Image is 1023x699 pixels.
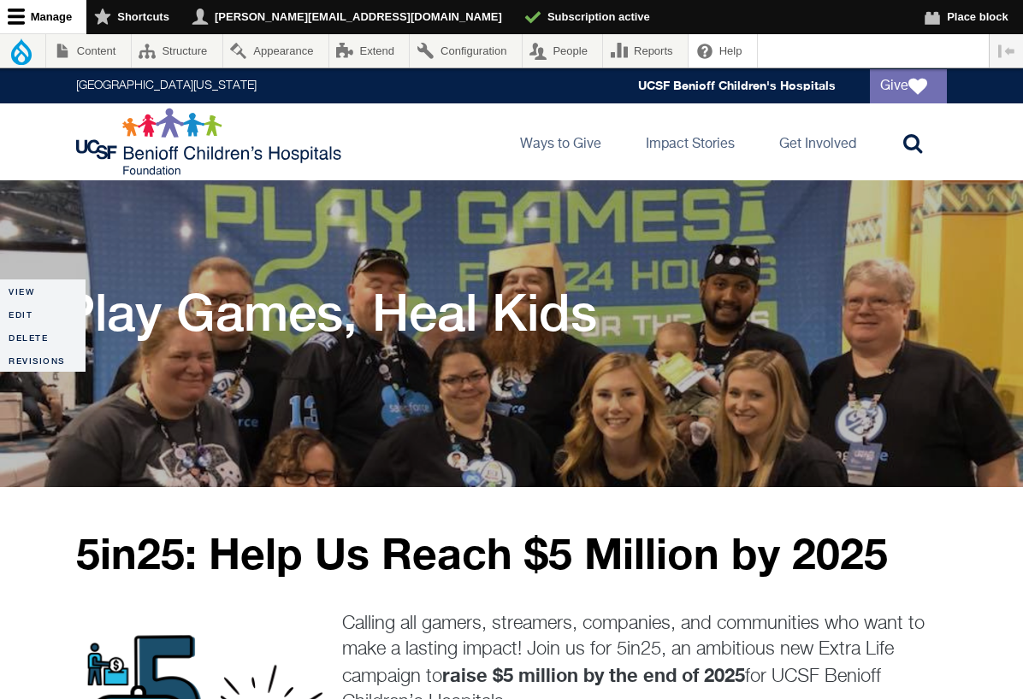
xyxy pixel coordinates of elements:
[329,34,410,68] a: Extend
[410,34,521,68] a: Configuration
[61,282,597,342] h1: Play Games, Heal Kids
[632,103,748,180] a: Impact Stories
[442,664,745,686] strong: raise $5 million by the end of 2025
[638,79,836,93] a: UCSF Benioff Children's Hospitals
[523,34,603,68] a: People
[76,80,257,92] a: [GEOGRAPHIC_DATA][US_STATE]
[132,34,222,68] a: Structure
[506,103,615,180] a: Ways to Give
[689,34,757,68] a: Help
[990,34,1023,68] button: Vertical orientation
[603,34,688,68] a: Reports
[223,34,328,68] a: Appearance
[76,108,346,176] img: Logo for UCSF Benioff Children's Hospitals Foundation
[46,34,131,68] a: Content
[870,69,947,103] a: Give
[766,103,870,180] a: Get Involved
[76,530,947,577] p: 5in25: Help Us Reach $5 Million by 2025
